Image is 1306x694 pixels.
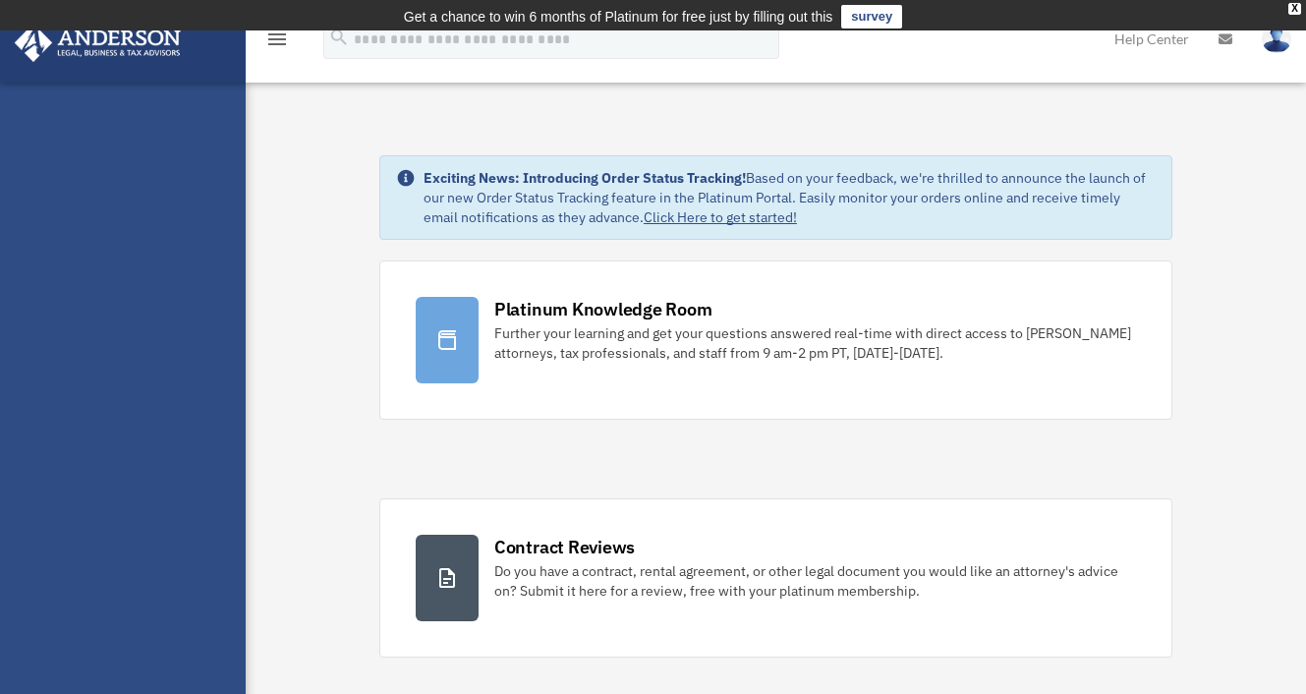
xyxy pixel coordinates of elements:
[1288,3,1301,15] div: close
[379,498,1172,658] a: Contract Reviews Do you have a contract, rental agreement, or other legal document you would like...
[9,24,187,62] img: Anderson Advisors Platinum Portal
[424,168,1156,227] div: Based on your feedback, we're thrilled to announce the launch of our new Order Status Tracking fe...
[494,535,635,559] div: Contract Reviews
[328,27,350,48] i: search
[841,5,902,29] a: survey
[494,561,1136,601] div: Do you have a contract, rental agreement, or other legal document you would like an attorney's ad...
[265,34,289,51] a: menu
[379,260,1172,420] a: Platinum Knowledge Room Further your learning and get your questions answered real-time with dire...
[494,297,712,321] div: Platinum Knowledge Room
[424,169,746,187] strong: Exciting News: Introducing Order Status Tracking!
[1262,25,1291,53] img: User Pic
[404,5,833,29] div: Get a chance to win 6 months of Platinum for free just by filling out this
[494,323,1136,363] div: Further your learning and get your questions answered real-time with direct access to [PERSON_NAM...
[265,28,289,51] i: menu
[644,208,797,226] a: Click Here to get started!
